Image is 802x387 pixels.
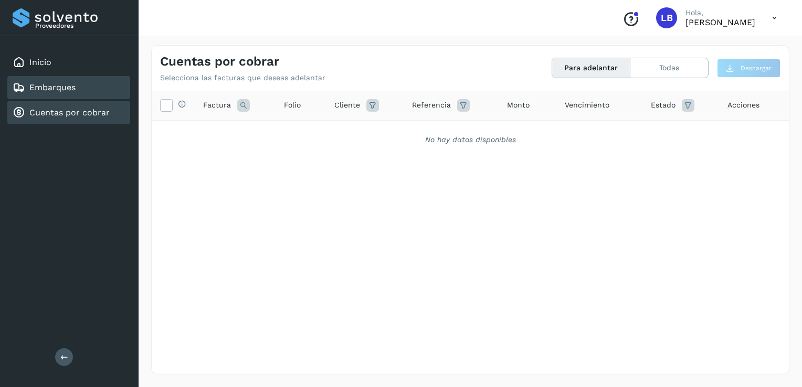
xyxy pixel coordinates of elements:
[741,63,772,73] span: Descargar
[630,58,708,78] button: Todas
[7,76,130,99] div: Embarques
[507,100,530,111] span: Monto
[165,134,775,145] div: No hay datos disponibles
[160,73,325,82] p: Selecciona las facturas que deseas adelantar
[7,101,130,124] div: Cuentas por cobrar
[685,17,755,27] p: Leticia Bolaños Serrano
[7,51,130,74] div: Inicio
[717,59,780,78] button: Descargar
[552,58,630,78] button: Para adelantar
[685,8,755,17] p: Hola,
[334,100,360,111] span: Cliente
[565,100,609,111] span: Vencimiento
[412,100,451,111] span: Referencia
[727,100,759,111] span: Acciones
[203,100,231,111] span: Factura
[160,54,279,69] h4: Cuentas por cobrar
[284,100,301,111] span: Folio
[29,82,76,92] a: Embarques
[29,107,110,117] a: Cuentas por cobrar
[29,57,51,67] a: Inicio
[35,22,126,29] p: Proveedores
[651,100,676,111] span: Estado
